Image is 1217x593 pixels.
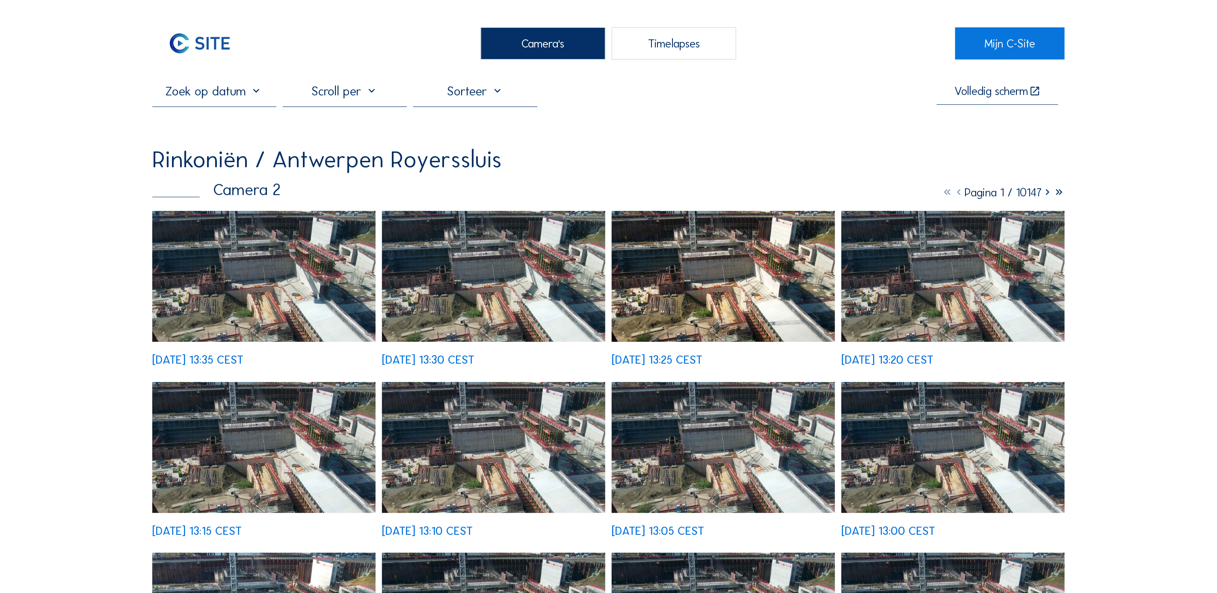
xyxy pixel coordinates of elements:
[382,354,474,365] div: [DATE] 13:30 CEST
[481,27,605,59] div: Camera's
[612,382,835,513] img: image_52918260
[152,382,376,513] img: image_52918494
[965,185,1042,199] span: Pagina 1 / 10147
[841,354,933,365] div: [DATE] 13:20 CEST
[152,354,243,365] div: [DATE] 13:35 CEST
[152,182,281,198] div: Camera 2
[841,382,1065,513] img: image_52918123
[954,85,1028,97] div: Volledig scherm
[612,27,736,59] div: Timelapses
[382,211,605,342] img: image_52918959
[152,525,242,537] div: [DATE] 13:15 CEST
[152,211,376,342] img: image_52919035
[152,148,502,171] div: Rinkoniën / Antwerpen Royerssluis
[612,354,702,365] div: [DATE] 13:25 CEST
[382,525,473,537] div: [DATE] 13:10 CEST
[382,382,605,513] img: image_52918418
[152,83,276,99] input: Zoek op datum 󰅀
[152,27,262,59] a: C-SITE Logo
[955,27,1065,59] a: Mijn C-Site
[841,525,935,537] div: [DATE] 13:00 CEST
[841,211,1065,342] img: image_52918648
[612,525,704,537] div: [DATE] 13:05 CEST
[612,211,835,342] img: image_52918803
[152,27,248,59] img: C-SITE Logo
